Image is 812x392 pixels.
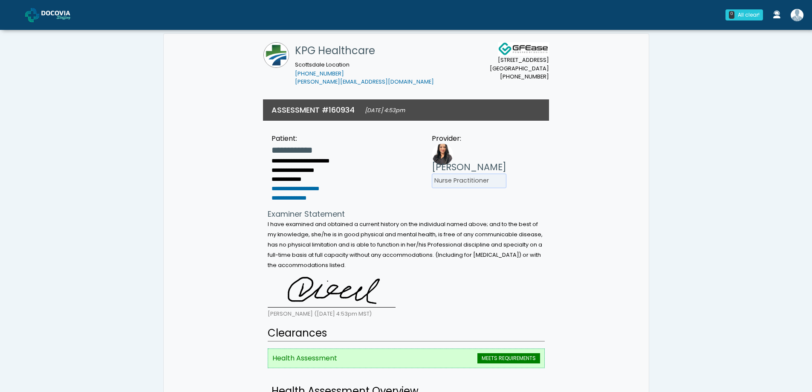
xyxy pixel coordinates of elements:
[432,134,506,144] div: Provider:
[295,42,434,59] h1: KPG Healthcare
[295,70,344,77] a: [PHONE_NUMBER]
[272,105,355,115] h3: ASSESSMENT #160934
[295,78,434,85] a: [PERSON_NAME][EMAIL_ADDRESS][DOMAIN_NAME]
[268,325,545,342] h2: Clearances
[432,144,453,165] img: Provider image
[791,9,803,21] img: Erin Wiseman
[268,310,372,317] small: [PERSON_NAME] ([DATE] 4:53pm MST)
[263,42,289,68] img: KPG Healthcare
[25,8,39,22] img: Docovia
[432,174,506,188] li: Nurse Practitioner
[268,348,545,368] li: Health Assessment
[720,6,768,24] a: 0 All clear!
[295,61,434,86] small: Scottsdale Location
[365,107,405,114] small: [DATE] 4:53pm
[490,56,549,81] small: [STREET_ADDRESS] [GEOGRAPHIC_DATA] [PHONE_NUMBER]
[729,11,734,19] div: 0
[432,161,506,174] h3: [PERSON_NAME]
[498,42,549,56] img: Docovia Staffing Logo
[268,209,545,219] h4: Examiner Statement
[41,11,84,19] img: Docovia
[268,273,396,308] img: Aa33vVqkqWUWAAAAAElFTkSuQmCC
[272,134,329,144] div: Patient:
[738,11,760,19] div: All clear!
[25,1,84,29] a: Docovia
[268,221,543,269] small: I have examined and obtained a current history on the individual named above; and to the best of ...
[477,353,540,363] span: MEETS REQUIREMENTS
